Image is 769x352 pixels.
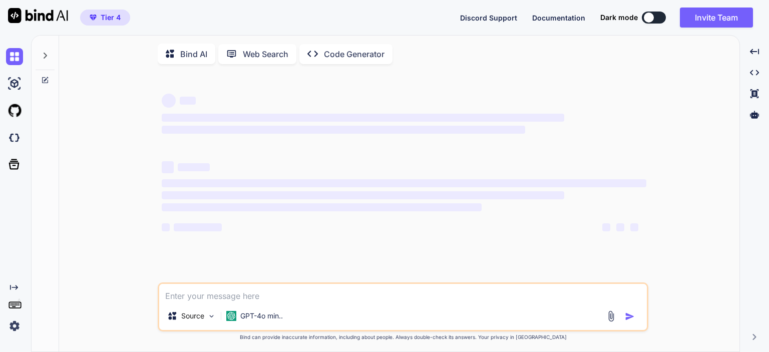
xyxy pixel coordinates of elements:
[226,311,236,321] img: GPT-4o mini
[178,163,210,171] span: ‌
[80,10,130,26] button: premiumTier 4
[602,223,610,231] span: ‌
[243,48,288,60] p: Web Search
[616,223,624,231] span: ‌
[600,13,638,23] span: Dark mode
[605,310,617,322] img: attachment
[6,75,23,92] img: ai-studio
[162,223,170,231] span: ‌
[180,48,207,60] p: Bind AI
[181,311,204,321] p: Source
[680,8,753,28] button: Invite Team
[630,223,638,231] span: ‌
[6,48,23,65] img: chat
[532,13,585,23] button: Documentation
[162,126,525,134] span: ‌
[207,312,216,320] img: Pick Models
[625,311,635,321] img: icon
[158,333,648,341] p: Bind can provide inaccurate information, including about people. Always double-check its answers....
[460,14,517,22] span: Discord Support
[162,161,174,173] span: ‌
[324,48,384,60] p: Code Generator
[174,223,222,231] span: ‌
[6,317,23,334] img: settings
[6,102,23,119] img: githubLight
[240,311,283,321] p: GPT-4o min..
[532,14,585,22] span: Documentation
[162,203,482,211] span: ‌
[180,97,196,105] span: ‌
[6,129,23,146] img: darkCloudIdeIcon
[8,8,68,23] img: Bind AI
[90,15,97,21] img: premium
[162,179,646,187] span: ‌
[162,94,176,108] span: ‌
[162,114,564,122] span: ‌
[162,191,564,199] span: ‌
[101,13,121,23] span: Tier 4
[460,13,517,23] button: Discord Support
